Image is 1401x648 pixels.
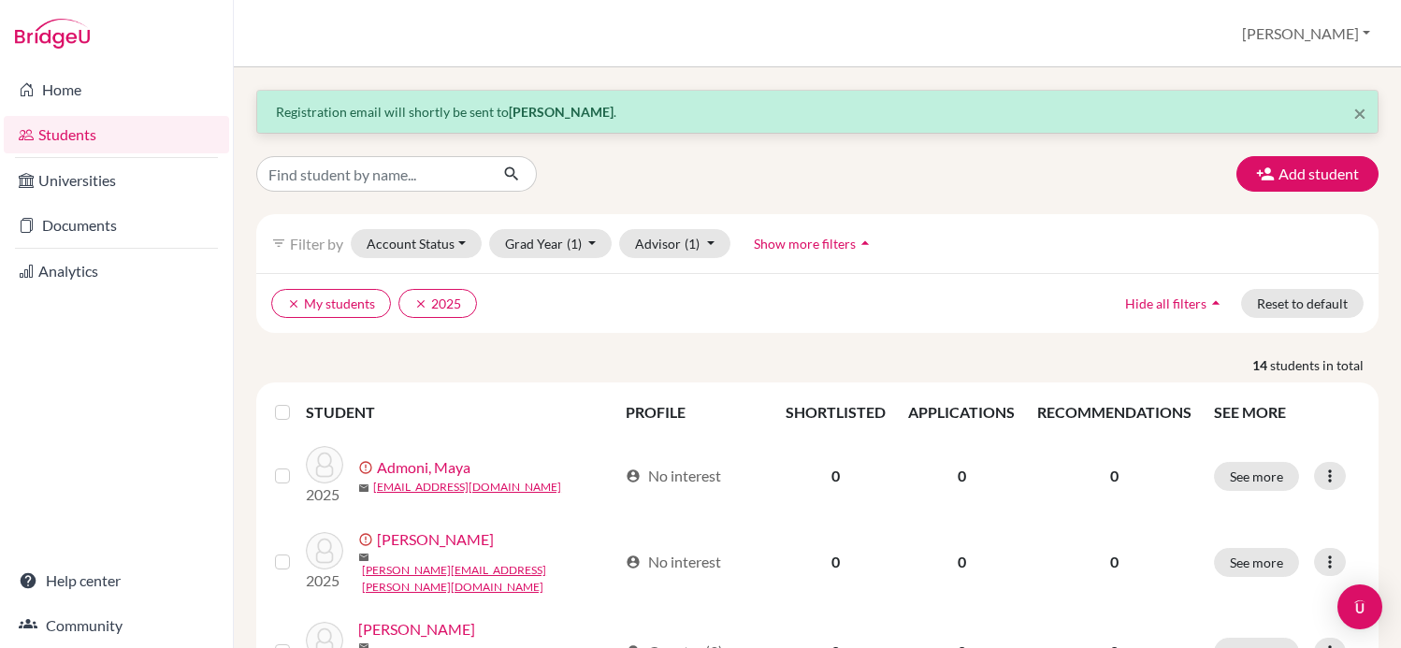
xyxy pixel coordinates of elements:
[362,562,617,596] a: [PERSON_NAME][EMAIL_ADDRESS][PERSON_NAME][DOMAIN_NAME]
[1270,355,1379,375] span: students in total
[358,532,377,547] span: error_outline
[567,236,582,252] span: (1)
[398,289,477,318] button: clear2025
[4,71,229,108] a: Home
[1203,390,1371,435] th: SEE MORE
[4,162,229,199] a: Universities
[1353,99,1366,126] span: ×
[377,456,470,479] a: Admoni, Maya
[358,460,377,475] span: error_outline
[358,482,369,494] span: mail
[306,532,343,569] img: Cattan, Benjamin
[626,554,641,569] span: account_circle
[1337,584,1382,629] div: Open Intercom Messenger
[414,297,427,310] i: clear
[290,235,343,252] span: Filter by
[1214,462,1299,491] button: See more
[373,479,561,496] a: [EMAIL_ADDRESS][DOMAIN_NAME]
[287,297,300,310] i: clear
[256,156,488,192] input: Find student by name...
[614,390,774,435] th: PROFILE
[306,446,343,483] img: Admoni, Maya
[626,551,721,573] div: No interest
[4,607,229,644] a: Community
[626,468,641,483] span: account_circle
[897,390,1026,435] th: APPLICATIONS
[1037,465,1192,487] p: 0
[306,390,614,435] th: STUDENT
[774,390,897,435] th: SHORTLISTED
[351,229,482,258] button: Account Status
[754,236,856,252] span: Show more filters
[1125,295,1206,311] span: Hide all filters
[4,116,229,153] a: Students
[1353,102,1366,124] button: Close
[685,236,700,252] span: (1)
[1241,289,1364,318] button: Reset to default
[358,552,369,563] span: mail
[619,229,730,258] button: Advisor(1)
[1206,294,1225,312] i: arrow_drop_up
[509,104,614,120] strong: [PERSON_NAME]
[4,252,229,290] a: Analytics
[1026,390,1203,435] th: RECOMMENDATIONS
[1214,548,1299,577] button: See more
[738,229,890,258] button: Show more filtersarrow_drop_up
[774,517,897,607] td: 0
[897,435,1026,517] td: 0
[897,517,1026,607] td: 0
[774,435,897,517] td: 0
[489,229,613,258] button: Grad Year(1)
[1252,355,1270,375] strong: 14
[276,102,1359,122] p: Registration email will shortly be sent to .
[1234,16,1379,51] button: [PERSON_NAME]
[4,562,229,599] a: Help center
[1236,156,1379,192] button: Add student
[306,569,343,592] p: 2025
[377,528,494,551] a: [PERSON_NAME]
[856,234,874,252] i: arrow_drop_up
[1037,551,1192,573] p: 0
[626,465,721,487] div: No interest
[4,207,229,244] a: Documents
[271,289,391,318] button: clearMy students
[358,618,475,641] a: [PERSON_NAME]
[271,236,286,251] i: filter_list
[15,19,90,49] img: Bridge-U
[1109,289,1241,318] button: Hide all filtersarrow_drop_up
[306,483,343,506] p: 2025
